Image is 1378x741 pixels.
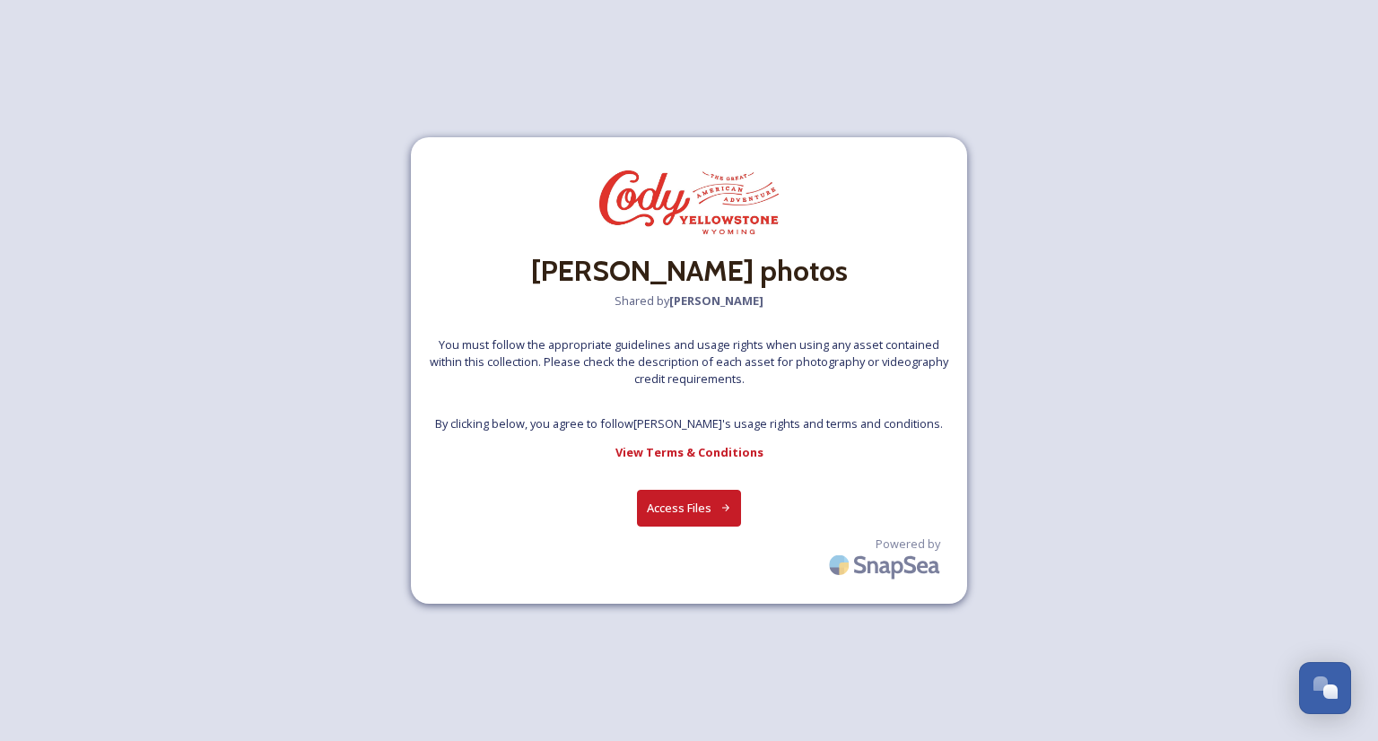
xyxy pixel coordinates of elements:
[669,292,763,309] strong: [PERSON_NAME]
[435,415,943,432] span: By clicking below, you agree to follow [PERSON_NAME] 's usage rights and terms and conditions.
[531,249,848,292] h2: [PERSON_NAME] photos
[599,155,779,249] img: Park_County_Travel_Council_Park_County_Travel_Council_Unveils_Ne.jpg
[637,490,742,527] button: Access Files
[615,292,763,309] span: Shared by
[824,544,949,586] img: SnapSea Logo
[876,536,940,553] span: Powered by
[615,441,763,463] a: View Terms & Conditions
[1299,662,1351,714] button: Open Chat
[429,336,949,388] span: You must follow the appropriate guidelines and usage rights when using any asset contained within...
[615,444,763,460] strong: View Terms & Conditions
